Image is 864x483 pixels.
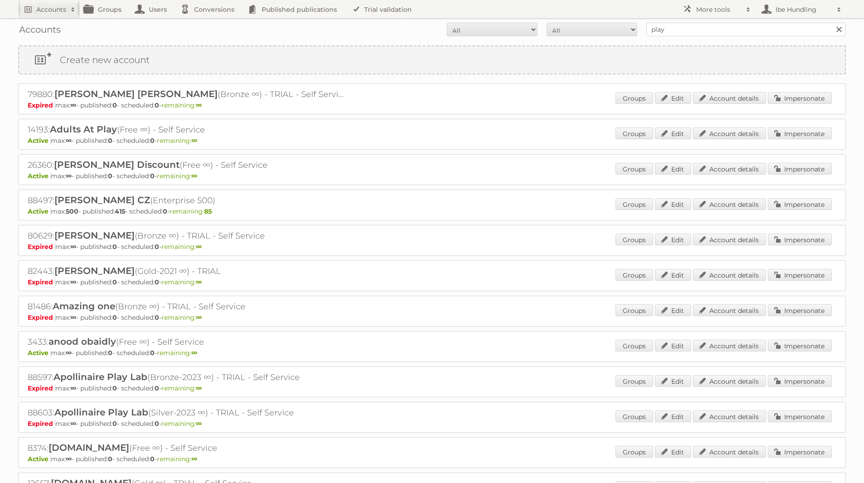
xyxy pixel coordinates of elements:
[161,313,202,322] span: remaining:
[70,278,76,286] strong: ∞
[28,207,51,215] span: Active
[70,384,76,392] strong: ∞
[28,278,55,286] span: Expired
[28,124,345,136] h2: 14193: (Free ∞) - Self Service
[768,375,832,387] a: Impersonate
[161,278,202,286] span: remaining:
[693,163,766,175] a: Account details
[191,349,197,357] strong: ∞
[28,243,836,251] p: max: - published: - scheduled: -
[28,159,345,171] h2: 26360: (Free ∞) - Self Service
[19,46,845,73] a: Create new account
[28,336,345,348] h2: 3433: (Free ∞) - Self Service
[768,340,832,351] a: Impersonate
[615,198,653,210] a: Groups
[615,410,653,422] a: Groups
[655,340,691,351] a: Edit
[28,137,51,145] span: Active
[768,234,832,245] a: Impersonate
[655,198,691,210] a: Edit
[693,198,766,210] a: Account details
[108,349,112,357] strong: 0
[615,304,653,316] a: Groups
[112,243,117,251] strong: 0
[150,455,155,463] strong: 0
[112,420,117,428] strong: 0
[28,278,836,286] p: max: - published: - scheduled: -
[196,384,202,392] strong: ∞
[28,371,345,383] h2: 88597: (Bronze-2023 ∞) - TRIAL - Self Service
[191,172,197,180] strong: ∞
[161,101,202,109] span: remaining:
[28,313,55,322] span: Expired
[28,101,836,109] p: max: - published: - scheduled: -
[108,455,112,463] strong: 0
[28,243,55,251] span: Expired
[66,137,72,145] strong: ∞
[693,446,766,458] a: Account details
[768,269,832,281] a: Impersonate
[28,455,836,463] p: max: - published: - scheduled: -
[112,278,117,286] strong: 0
[54,265,135,276] span: [PERSON_NAME]
[615,92,653,104] a: Groups
[655,375,691,387] a: Edit
[50,124,117,135] span: Adults At Play
[155,243,159,251] strong: 0
[115,207,125,215] strong: 415
[155,101,159,109] strong: 0
[28,172,836,180] p: max: - published: - scheduled: -
[768,446,832,458] a: Impersonate
[155,278,159,286] strong: 0
[70,420,76,428] strong: ∞
[28,301,345,312] h2: 81486: (Bronze ∞) - TRIAL - Self Service
[693,127,766,139] a: Account details
[28,384,55,392] span: Expired
[204,207,212,215] strong: 85
[28,420,836,428] p: max: - published: - scheduled: -
[655,269,691,281] a: Edit
[28,230,345,242] h2: 80629: (Bronze ∞) - TRIAL - Self Service
[615,127,653,139] a: Groups
[150,349,155,357] strong: 0
[54,195,150,205] span: [PERSON_NAME] CZ
[768,410,832,422] a: Impersonate
[768,127,832,139] a: Impersonate
[170,207,212,215] span: remaining:
[196,278,202,286] strong: ∞
[28,442,345,454] h2: 8374: (Free ∞) - Self Service
[28,101,55,109] span: Expired
[28,349,836,357] p: max: - published: - scheduled: -
[66,455,72,463] strong: ∞
[693,340,766,351] a: Account details
[161,243,202,251] span: remaining:
[693,269,766,281] a: Account details
[615,375,653,387] a: Groups
[28,407,345,419] h2: 88603: (Silver-2023 ∞) - TRIAL - Self Service
[155,384,159,392] strong: 0
[66,207,78,215] strong: 500
[768,92,832,104] a: Impersonate
[655,92,691,104] a: Edit
[28,349,51,357] span: Active
[28,313,836,322] p: max: - published: - scheduled: -
[196,101,202,109] strong: ∞
[112,384,117,392] strong: 0
[615,269,653,281] a: Groups
[768,304,832,316] a: Impersonate
[112,313,117,322] strong: 0
[655,304,691,316] a: Edit
[70,313,76,322] strong: ∞
[70,243,76,251] strong: ∞
[49,336,116,347] span: anood obaidly
[108,137,112,145] strong: 0
[28,207,836,215] p: max: - published: - scheduled: -
[768,163,832,175] a: Impersonate
[693,92,766,104] a: Account details
[54,407,148,418] span: Apollinaire Play Lab
[157,349,197,357] span: remaining:
[54,230,135,241] span: [PERSON_NAME]
[157,172,197,180] span: remaining:
[53,301,115,312] span: Amazing one
[655,234,691,245] a: Edit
